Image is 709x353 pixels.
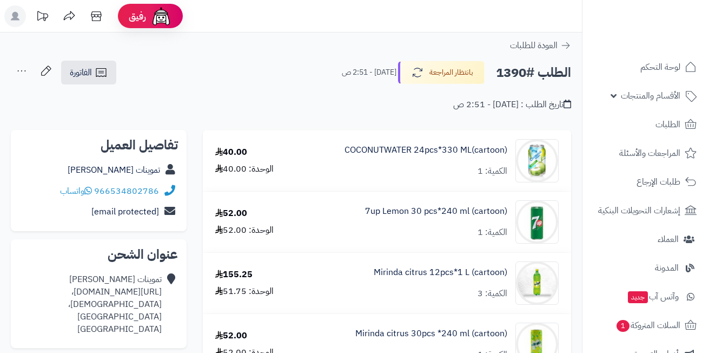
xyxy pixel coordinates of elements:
[655,260,679,276] span: المدونة
[510,39,571,52] a: العودة للطلبات
[453,99,571,111] div: تاريخ الطلب : [DATE] - 2:51 ص
[60,185,92,198] a: واتساب
[215,224,274,237] div: الوحدة: 52.00
[91,205,159,218] a: [email protected]
[589,312,703,338] a: السلات المتروكة1
[478,165,507,178] div: الكمية: 1
[215,146,247,159] div: 40.00
[129,10,146,23] span: رفيق
[589,198,703,224] a: إشعارات التحويلات البنكية
[516,262,558,305] img: 1747566256-XP8G23evkchGmxKUr8YaGb2gsq2hZno4-90x90.jpg
[478,287,507,300] div: الكمية: 3
[70,66,92,79] span: الفاتورة
[150,5,172,27] img: ai-face.png
[19,139,178,152] h2: تفاصيل العميل
[627,289,679,304] span: وآتس آب
[29,5,56,30] a: تحديثات المنصة
[589,169,703,195] a: طلبات الإرجاع
[68,164,160,176] a: تموينات [PERSON_NAME]
[510,39,558,52] span: العودة للطلبات
[598,203,680,218] span: إشعارات التحويلات البنكية
[342,67,396,78] small: [DATE] - 2:51 ص
[215,207,247,220] div: 52.00
[589,140,703,166] a: المراجعات والأسئلة
[19,273,162,335] div: تموينات [PERSON_NAME] [URL][DOMAIN_NAME]، [DEMOGRAPHIC_DATA]، [GEOGRAPHIC_DATA] [GEOGRAPHIC_DATA]
[215,163,274,175] div: الوحدة: 40.00
[658,232,679,247] span: العملاء
[516,200,558,244] img: 1747541124-caa6673e-b677-477c-bbb4-b440b79b-90x90.jpg
[215,269,253,281] div: 155.25
[94,185,159,198] a: 966534802786
[628,291,648,303] span: جديد
[589,112,703,138] a: الطلبات
[589,226,703,252] a: العملاء
[589,54,703,80] a: لوحة التحكم
[621,88,680,103] span: الأقسام والمنتجات
[398,61,485,84] button: بانتظار المراجعة
[615,318,680,333] span: السلات المتروكة
[655,117,680,132] span: الطلبات
[19,248,178,261] h2: عنوان الشحن
[478,226,507,239] div: الكمية: 1
[365,205,507,218] a: 7up Lemon 30 pcs*240 ml (cartoon)
[637,174,680,189] span: طلبات الإرجاع
[496,62,571,84] h2: الطلب #1390
[215,330,247,342] div: 52.00
[374,266,507,279] a: Mirinda citrus 12pcs*1 L (cartoon)
[619,146,680,161] span: المراجعات والأسئلة
[215,285,274,298] div: الوحدة: 51.75
[617,320,630,332] span: 1
[61,61,116,84] a: الفاتورة
[589,284,703,310] a: وآتس آبجديد
[344,144,507,156] a: COCONUTWATER 24pcs*330 ML(cartoon)
[516,139,558,182] img: 1747328717-Udb99365be45340d88d3b31e2458b08a-90x90.jpg
[355,328,507,340] a: Mirinda citrus 30pcs *240 ml (cartoon)
[589,255,703,281] a: المدونة
[640,60,680,75] span: لوحة التحكم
